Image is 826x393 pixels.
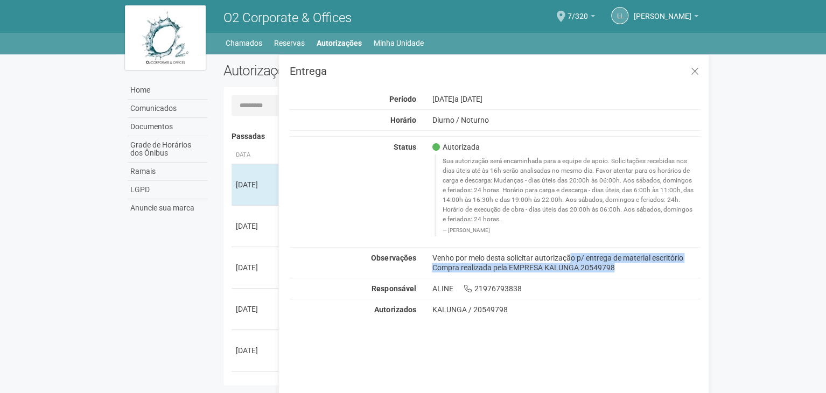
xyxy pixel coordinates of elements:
a: Autorizações [317,36,362,51]
div: KALUNGA / 20549798 [432,305,701,314]
a: Comunicados [128,100,207,118]
a: Anuncie sua marca [128,199,207,217]
a: Ramais [128,163,207,181]
div: Venho por meio desta solicitar autorização p/ entrega de material escritório Compra realizada pel... [424,253,709,272]
a: ll [611,7,628,24]
strong: Horário [390,116,416,124]
a: Grade de Horários dos Ônibus [128,136,207,163]
th: Data [232,146,280,164]
div: [DATE] [236,179,276,190]
img: logo.jpg [125,5,206,70]
span: lucas leal finger [634,2,691,20]
blockquote: Sua autorização será encaminhada para a equipe de apoio. Solicitações recebidas nos dias úteis at... [435,155,701,236]
div: Diurno / Noturno [424,115,709,125]
div: [DATE] [236,345,276,356]
div: [DATE] [424,94,709,104]
span: O2 Corporate & Offices [223,10,352,25]
strong: Autorizados [374,305,416,314]
strong: Responsável [372,284,416,293]
span: a [DATE] [454,95,482,103]
a: 7/320 [568,13,595,22]
span: 7/320 [568,2,588,20]
a: Chamados [226,36,262,51]
strong: Status [393,143,416,151]
a: Reservas [274,36,305,51]
div: [DATE] [236,221,276,231]
div: [DATE] [236,262,276,273]
a: LGPD [128,181,207,199]
a: Home [128,81,207,100]
div: ALINE 21976793838 [424,284,709,293]
a: Documentos [128,118,207,136]
span: Autorizada [432,142,479,152]
a: Minha Unidade [374,36,424,51]
h3: Entrega [290,66,701,76]
div: [DATE] [236,304,276,314]
h4: Passadas [232,132,693,141]
h2: Autorizações [223,62,454,79]
footer: [PERSON_NAME] [442,227,695,234]
strong: Observações [371,254,416,262]
strong: Período [389,95,416,103]
a: [PERSON_NAME] [634,13,698,22]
